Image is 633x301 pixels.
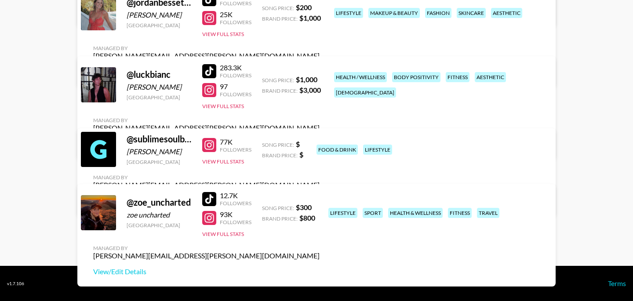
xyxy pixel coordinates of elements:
div: [GEOGRAPHIC_DATA] [127,94,192,101]
button: View Full Stats [202,158,244,165]
div: 97 [220,82,251,91]
div: Followers [220,146,251,153]
div: Followers [220,200,251,207]
span: Song Price: [262,77,294,83]
div: health / wellness [334,72,387,82]
strong: $ 1,000 [296,75,317,83]
div: 283.3K [220,63,251,72]
div: lifestyle [363,145,392,155]
div: 93K [220,210,251,219]
div: [DEMOGRAPHIC_DATA] [334,87,396,98]
div: [PERSON_NAME][EMAIL_ADDRESS][PERSON_NAME][DOMAIN_NAME] [93,51,320,60]
div: Followers [220,72,251,79]
div: makeup & beauty [368,8,420,18]
span: Brand Price: [262,152,298,159]
div: fitness [446,72,469,82]
div: zoe uncharted [127,210,192,219]
div: [PERSON_NAME][EMAIL_ADDRESS][PERSON_NAME][DOMAIN_NAME] [93,181,320,189]
span: Brand Price: [262,215,298,222]
span: Brand Price: [262,87,298,94]
div: [GEOGRAPHIC_DATA] [127,222,192,228]
div: [GEOGRAPHIC_DATA] [127,22,192,29]
div: [PERSON_NAME] [127,83,192,91]
div: Managed By [93,174,320,181]
span: Song Price: [262,5,294,11]
div: [PERSON_NAME][EMAIL_ADDRESS][PERSON_NAME][DOMAIN_NAME] [93,251,320,260]
div: @ zoe_uncharted [127,197,192,208]
a: Terms [608,279,626,287]
div: fashion [425,8,451,18]
div: 12.7K [220,191,251,200]
div: v 1.7.106 [7,281,24,286]
div: [PERSON_NAME] [127,147,192,156]
div: 25K [220,10,251,19]
div: skincare [457,8,486,18]
div: health & wellness [388,208,443,218]
strong: $ 300 [296,203,312,211]
strong: $ [296,140,300,148]
div: lifestyle [328,208,357,218]
div: aesthetic [475,72,506,82]
a: View/Edit Details [93,267,320,276]
span: Song Price: [262,205,294,211]
div: @ sublimesoulbyjuhi [127,134,192,145]
div: 77K [220,138,251,146]
div: [PERSON_NAME][EMAIL_ADDRESS][PERSON_NAME][DOMAIN_NAME] [93,123,320,132]
button: View Full Stats [202,231,244,237]
div: Followers [220,91,251,98]
div: body positivity [392,72,440,82]
div: Managed By [93,245,320,251]
div: Managed By [93,117,320,123]
button: View Full Stats [202,103,244,109]
button: View Full Stats [202,31,244,37]
div: fitness [448,208,472,218]
div: Followers [220,19,251,25]
div: Followers [220,219,251,225]
div: @ luckbianc [127,69,192,80]
strong: $ 1,000 [299,14,321,22]
strong: $ 200 [296,3,312,11]
span: Brand Price: [262,15,298,22]
div: sport [363,208,383,218]
div: Managed By [93,45,320,51]
div: [GEOGRAPHIC_DATA] [127,159,192,165]
strong: $ [299,150,303,159]
div: lifestyle [334,8,363,18]
strong: $ 800 [299,214,315,222]
div: aesthetic [491,8,522,18]
div: food & drink [316,145,358,155]
strong: $ 3,000 [299,86,321,94]
span: Song Price: [262,141,294,148]
div: [PERSON_NAME] [127,11,192,19]
div: travel [477,208,499,218]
